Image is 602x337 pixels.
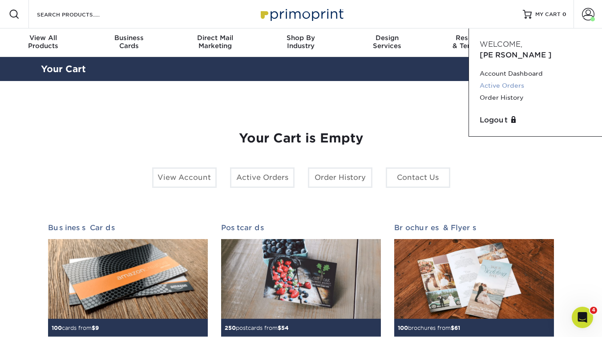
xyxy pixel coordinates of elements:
span: Shop By [258,34,344,42]
a: Account Dashboard [480,68,591,80]
span: 0 [562,11,566,17]
a: Logout [480,115,591,126]
span: Business [86,34,172,42]
a: Active Orders [230,167,295,188]
a: Active Orders [480,80,591,92]
div: Industry [258,34,344,50]
span: Resources [430,34,516,42]
span: $ [92,325,95,331]
a: Your Cart [41,64,86,74]
span: [PERSON_NAME] [480,51,552,59]
a: Direct MailMarketing [172,28,258,57]
span: 100 [398,325,408,331]
a: Shop ByIndustry [258,28,344,57]
a: View Account [152,167,217,188]
small: brochures from [398,325,460,331]
img: Postcards [221,239,381,319]
img: Business Cards [48,239,208,319]
span: 54 [281,325,289,331]
span: 4 [590,307,597,314]
iframe: Intercom live chat [572,307,593,328]
span: 250 [225,325,236,331]
span: Design [344,34,430,42]
h2: Postcards [221,223,381,232]
span: $ [451,325,454,331]
a: Resources& Templates [430,28,516,57]
span: Direct Mail [172,34,258,42]
div: Services [344,34,430,50]
div: Marketing [172,34,258,50]
a: Order History [480,92,591,104]
img: Brochures & Flyers [394,239,554,319]
span: 61 [454,325,460,331]
span: $ [278,325,281,331]
input: SEARCH PRODUCTS..... [36,9,123,20]
a: DesignServices [344,28,430,57]
span: MY CART [535,11,561,18]
h2: Brochures & Flyers [394,223,554,232]
a: BusinessCards [86,28,172,57]
a: Order History [308,167,372,188]
div: & Templates [430,34,516,50]
a: Contact Us [386,167,450,188]
iframe: Google Customer Reviews [2,310,76,334]
span: Welcome, [480,40,522,49]
h1: Your Cart is Empty [48,131,554,146]
small: postcards from [225,325,289,331]
span: 9 [95,325,99,331]
h2: Business Cards [48,223,208,232]
div: Cards [86,34,172,50]
img: Primoprint [257,4,346,24]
